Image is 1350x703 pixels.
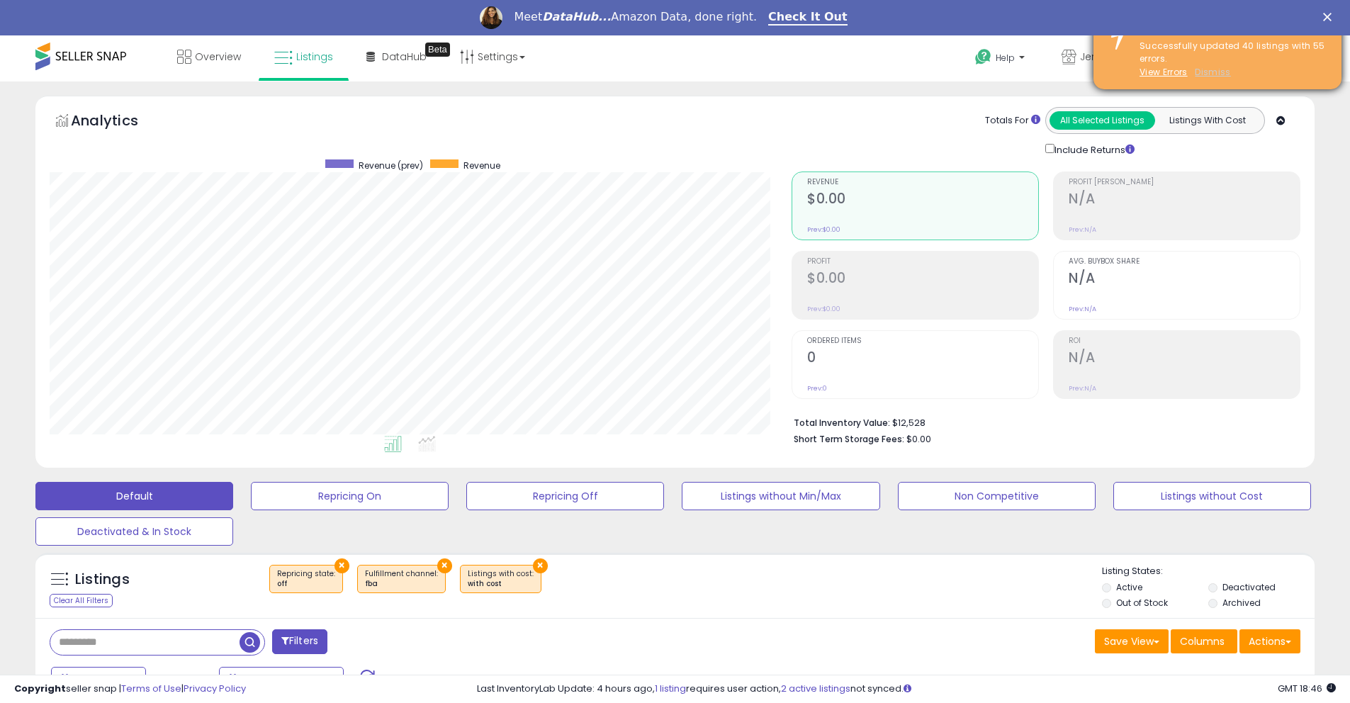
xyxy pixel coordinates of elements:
div: Meet Amazon Data, done right. [514,10,757,24]
button: Last 7 Days [51,667,146,691]
span: Jerz Products LLC [1080,50,1167,64]
h2: N/A [1069,191,1300,210]
small: Prev: N/A [1069,305,1096,313]
button: × [533,558,548,573]
small: Prev: N/A [1069,384,1096,393]
span: Last 7 Days [72,672,128,686]
a: Overview [167,35,252,78]
div: Last InventoryLab Update: 4 hours ago, requires user action, not synced. [477,682,1336,696]
button: Filters [272,629,327,654]
h2: 0 [807,349,1038,369]
span: Revenue [807,179,1038,186]
span: Ordered Items [807,337,1038,345]
span: Fulfillment channel : [365,568,438,590]
button: Non Competitive [898,482,1096,510]
button: Repricing Off [466,482,664,510]
a: Help [964,38,1039,81]
a: Check It Out [768,10,848,26]
h5: Analytics [71,111,166,134]
span: DataHub [382,50,427,64]
button: Aug-29 - Sep-04 [219,667,344,691]
span: Compared to: [148,673,213,687]
label: Active [1116,581,1142,593]
button: × [334,558,349,573]
span: Listings with cost : [468,568,534,590]
div: Tooltip anchor [425,43,450,57]
a: 1 listing [655,682,686,695]
small: Prev: 0 [807,384,827,393]
i: Get Help [974,48,992,66]
label: Out of Stock [1116,597,1168,609]
div: Include Returns [1035,141,1152,157]
u: Dismiss [1195,66,1230,78]
button: Repricing On [251,482,449,510]
b: Total Inventory Value: [794,417,890,429]
button: Listings without Cost [1113,482,1311,510]
div: Close [1323,13,1337,21]
span: Profit [807,258,1038,266]
span: Revenue (prev) [359,159,423,171]
a: Terms of Use [121,682,181,695]
div: off [277,579,335,589]
h2: N/A [1069,349,1300,369]
span: Aug-29 - Sep-04 [240,672,326,686]
span: Help [996,52,1015,64]
button: Columns [1171,629,1237,653]
button: Default [35,482,233,510]
h2: $0.00 [807,191,1038,210]
a: Settings [449,35,536,78]
button: All Selected Listings [1050,111,1155,130]
b: Short Term Storage Fees: [794,433,904,445]
span: $0.00 [906,432,931,446]
label: Deactivated [1222,581,1276,593]
a: View Errors [1140,66,1188,78]
div: fba [365,579,438,589]
a: DataHub [356,35,437,78]
span: ROI [1069,337,1300,345]
button: Save View [1095,629,1169,653]
a: 2 active listings [781,682,850,695]
div: Successfully updated 40 listings with 55 errors. [1129,40,1331,79]
a: Jerz Products LLC [1051,35,1188,81]
img: Profile image for Georgie [480,6,502,29]
button: Deactivated & In Stock [35,517,233,546]
span: Columns [1180,634,1225,648]
button: Listings without Min/Max [682,482,879,510]
i: DataHub... [542,10,611,23]
h2: $0.00 [807,270,1038,289]
p: Listing States: [1102,565,1315,578]
small: Prev: $0.00 [807,305,840,313]
span: Repricing state : [277,568,335,590]
label: Archived [1222,597,1261,609]
button: Actions [1239,629,1300,653]
a: Privacy Policy [184,682,246,695]
small: Prev: N/A [1069,225,1096,234]
div: with cost [468,579,534,589]
div: Totals For [985,114,1040,128]
div: Clear All Filters [50,594,113,607]
strong: Copyright [14,682,66,695]
span: Avg. Buybox Share [1069,258,1300,266]
span: Profit [PERSON_NAME] [1069,179,1300,186]
h5: Listings [75,570,130,590]
div: seller snap | | [14,682,246,696]
span: Overview [195,50,241,64]
button: Listings With Cost [1154,111,1260,130]
span: 2025-09-12 18:46 GMT [1278,682,1336,695]
li: $12,528 [794,413,1290,430]
span: Revenue [463,159,500,171]
span: Listings [296,50,333,64]
h2: N/A [1069,270,1300,289]
button: × [437,558,452,573]
a: Listings [264,35,344,78]
small: Prev: $0.00 [807,225,840,234]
